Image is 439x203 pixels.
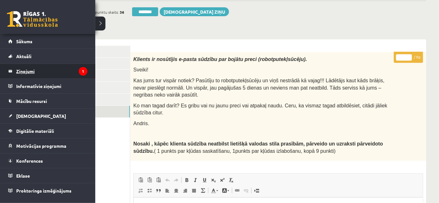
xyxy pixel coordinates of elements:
span: Sveiki! [133,67,148,72]
a: Rīgas 1. Tālmācības vidusskola [7,11,58,27]
a: Apakšraksts [209,176,218,184]
a: Izlīdzināt malas [190,186,199,195]
a: Ielīmēt (vadīšanas taustiņš+V) [136,176,145,184]
a: Ievietot/noņemt sarakstu ar aizzīmēm [145,186,154,195]
a: Sākums [8,34,87,49]
a: Math [199,186,207,195]
a: Slīpraksts (vadīšanas taustiņš+I) [191,176,200,184]
a: Izlīdzināt pa kreisi [163,186,172,195]
body: Bagātinātā teksta redaktors, wiswyg-editor-47024841330500-1758111566-690 [6,6,282,171]
legend: Informatīvie ziņojumi [16,79,87,93]
a: Pasvītrojums (vadīšanas taustiņš+U) [200,176,209,184]
span: Eklase [16,173,30,179]
span: Motivācijas programma [16,143,66,149]
a: Treknraksts (vadīšanas taustiņš+B) [182,176,191,184]
a: Atsaistīt [242,186,251,195]
span: Kas jums tur vispār notiek? Pasūtīju to robotputekļsūcēju un viņš nestrādā kā vajag!!! Lādētājs k... [133,78,385,98]
a: Fona krāsa [220,186,231,195]
span: Kopējais punktu skaits: [80,7,119,17]
span: Proktoringa izmēģinājums [16,188,71,193]
a: [DEMOGRAPHIC_DATA] ziņu [160,7,229,16]
a: Ievietot lapas pārtraukumu drukai [252,186,261,195]
a: Konferences [8,153,87,168]
span: [DEMOGRAPHIC_DATA] [16,113,66,119]
a: Atkārtot (vadīšanas taustiņš+Y) [172,176,181,184]
span: Ko man tagad darīt? Es gribu vai nu jaunu preci vai atpakaļ naudu. Ceru, ka vismaz tagad atbildēs... [133,103,388,116]
a: Proktoringa izmēģinājums [8,183,87,198]
a: Augšraksts [218,176,227,184]
span: Digitālie materiāli [16,128,54,134]
a: Izlīdzināt pa labi [181,186,190,195]
span: Mācību resursi [16,98,47,104]
a: Ziņojumi1 [8,64,87,78]
p: / 9p [394,52,423,63]
a: Digitālie materiāli [8,124,87,138]
a: Informatīvie ziņojumi [8,79,87,93]
span: Andris. [133,121,149,126]
a: Atcelt (vadīšanas taustiņš+Z) [163,176,172,184]
a: [DEMOGRAPHIC_DATA] [8,109,87,123]
a: Aktuāli [8,49,87,64]
span: Klients ir nosūtījis e-pasta sūdzību par bojātu preci (robotputekļsūcēju). [133,57,307,62]
a: Eklase [8,168,87,183]
span: Aktuāli [16,53,31,59]
a: Ievietot no Worda [154,176,163,184]
i: 1 [79,67,87,76]
a: Bloka citāts [154,186,163,195]
a: Ievietot/noņemt numurētu sarakstu [136,186,145,195]
a: Saite (vadīšanas taustiņš+K) [233,186,242,195]
legend: Ziņojumi [16,64,87,78]
a: Mācību resursi [8,94,87,108]
span: 36 [120,7,124,17]
strong: Nosaki , kāpēc klienta sūdzība neatbilst lietišķā valodas stila prasībām, pārveido un uzraksti pā... [133,141,383,154]
a: Centrēti [172,186,181,195]
span: Sākums [16,38,32,44]
a: Ievietot kā vienkāršu tekstu (vadīšanas taustiņš+pārslēgšanas taustiņš+V) [145,176,154,184]
a: Teksta krāsa [209,186,220,195]
a: Noņemt stilus [227,176,236,184]
a: Motivācijas programma [8,139,87,153]
span: ( 1 punkts par kļūdas saskatīšanu, 1punkts par kļūdas izlabošanu, kopā 9 punkti) [133,141,383,154]
body: Bagātinātā teksta redaktors, wiswyg-editor-user-answer-47024826576360 [6,6,283,160]
span: Konferences [16,158,43,164]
